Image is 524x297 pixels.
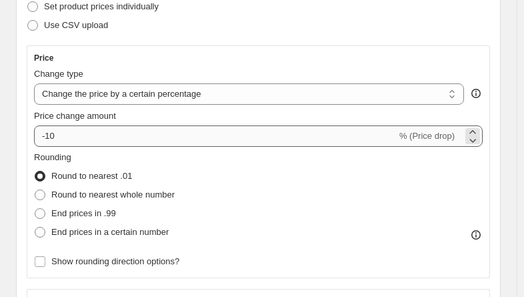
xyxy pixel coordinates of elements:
[469,87,483,100] div: help
[51,227,169,237] span: End prices in a certain number
[51,171,132,181] span: Round to nearest .01
[44,1,159,11] span: Set product prices individually
[44,20,108,30] span: Use CSV upload
[51,256,179,266] span: Show rounding direction options?
[34,152,71,162] span: Rounding
[34,125,397,147] input: -15
[34,111,116,121] span: Price change amount
[51,190,175,200] span: Round to nearest whole number
[34,69,83,79] span: Change type
[34,53,53,63] h3: Price
[51,208,116,218] span: End prices in .99
[399,131,455,141] span: % (Price drop)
